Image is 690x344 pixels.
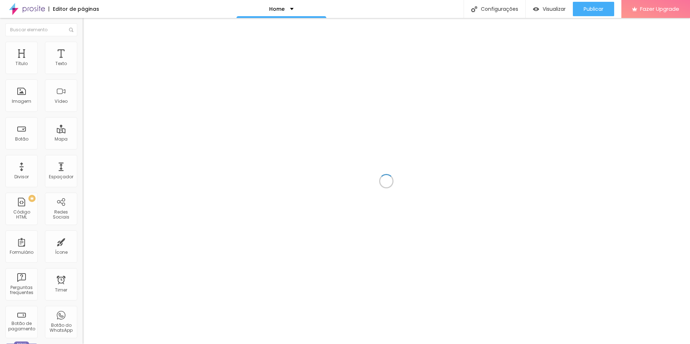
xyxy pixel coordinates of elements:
[69,28,73,32] img: Icone
[15,137,28,142] div: Botão
[7,210,36,220] div: Código HTML
[7,285,36,295] div: Perguntas frequentes
[55,137,68,142] div: Mapa
[5,23,77,36] input: Buscar elemento
[7,321,36,331] div: Botão de pagamento
[269,6,285,12] p: Home
[584,6,603,12] span: Publicar
[55,288,67,293] div: Timer
[49,6,99,12] div: Editor de páginas
[573,2,614,16] button: Publicar
[15,61,28,66] div: Título
[55,250,68,255] div: Ícone
[47,323,75,333] div: Botão do WhatsApp
[533,6,539,12] img: view-1.svg
[471,6,477,12] img: Icone
[14,174,29,179] div: Divisor
[640,6,679,12] span: Fazer Upgrade
[543,6,566,12] span: Visualizar
[47,210,75,220] div: Redes Sociais
[526,2,573,16] button: Visualizar
[55,99,68,104] div: Vídeo
[12,99,31,104] div: Imagem
[55,61,67,66] div: Texto
[10,250,33,255] div: Formulário
[49,174,73,179] div: Espaçador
